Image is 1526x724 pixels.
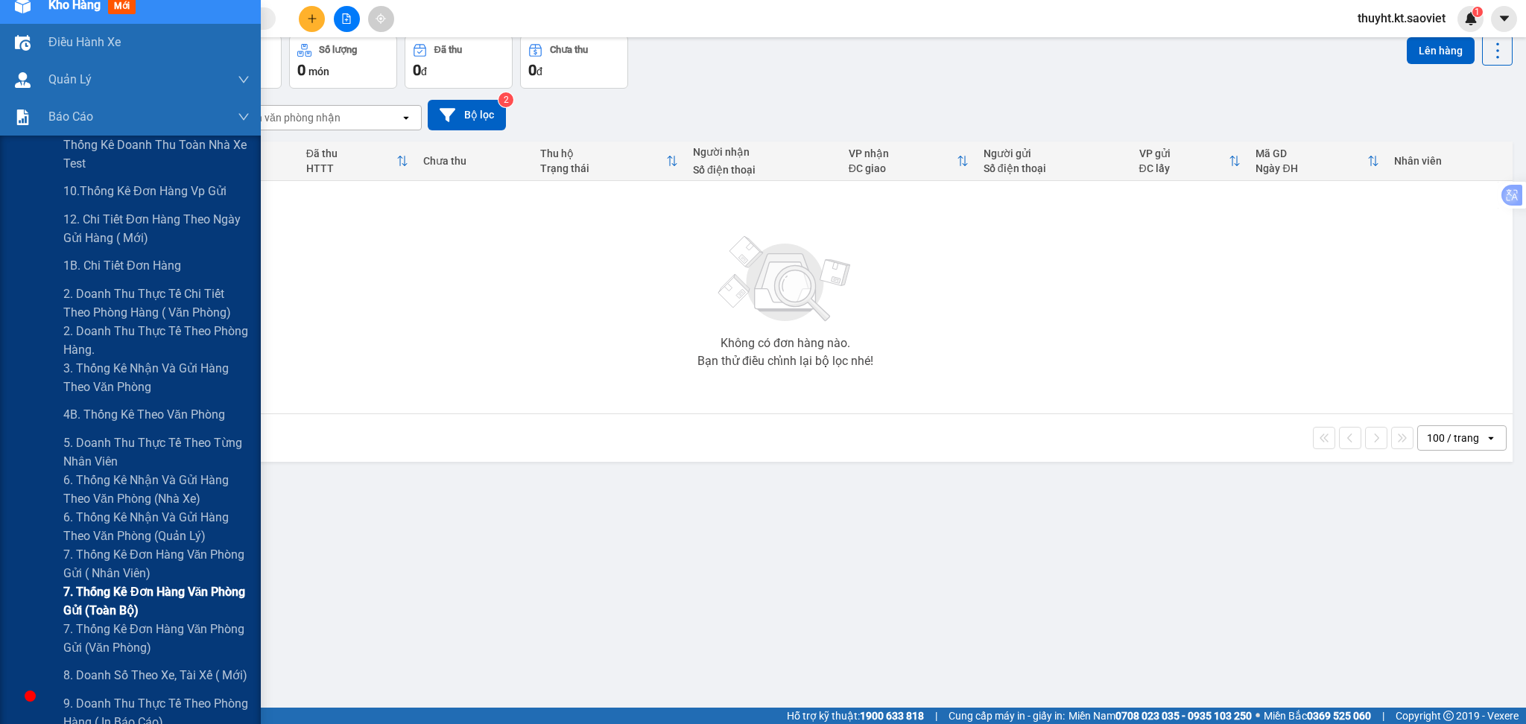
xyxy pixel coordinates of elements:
[528,61,536,79] span: 0
[711,227,860,331] img: svg+xml;base64,PHN2ZyBjbGFzcz0ibGlzdC1wbHVnX19zdmciIHhtbG5zPSJodHRwOi8vd3d3LnczLm9yZy8yMDAwL3N2Zy...
[693,164,834,176] div: Số điện thoại
[1464,12,1478,25] img: icon-new-feature
[536,66,542,77] span: đ
[238,74,250,86] span: down
[1346,9,1457,28] span: thuyht.kt.saoviet
[1139,147,1229,159] div: VP gửi
[984,147,1124,159] div: Người gửi
[413,61,421,79] span: 0
[1498,12,1511,25] span: caret-down
[334,6,360,32] button: file-add
[238,111,250,123] span: down
[498,92,513,107] sup: 2
[341,13,352,24] span: file-add
[238,110,341,125] div: Chọn văn phòng nhận
[63,434,250,471] span: 5. Doanh thu thực tế theo từng nhân viên
[860,710,924,722] strong: 1900 633 818
[1256,162,1367,174] div: Ngày ĐH
[63,620,250,657] span: 7. Thống kê đơn hàng văn phòng gửi (văn phòng)
[299,6,325,32] button: plus
[48,70,92,89] span: Quản Lý
[63,405,225,424] span: 4B. Thống kê theo văn phòng
[63,256,181,275] span: 1B. Chi tiết đơn hàng
[949,708,1065,724] span: Cung cấp máy in - giấy in:
[319,45,357,55] div: Số lượng
[307,13,317,24] span: plus
[1264,708,1371,724] span: Miền Bắc
[63,210,250,247] span: 12. Chi tiết đơn hàng theo ngày gửi hàng ( mới)
[297,61,305,79] span: 0
[63,508,250,545] span: 6. Thống kê nhận và gửi hàng theo văn phòng (quản lý)
[15,109,31,125] img: solution-icon
[421,66,427,77] span: đ
[376,13,386,24] span: aim
[787,708,924,724] span: Hỗ trợ kỹ thuật:
[1475,7,1480,17] span: 1
[306,147,396,159] div: Đã thu
[841,142,976,181] th: Toggle SortBy
[63,182,227,200] span: 10.Thống kê đơn hàng vp gửi
[984,162,1124,174] div: Số điện thoại
[289,35,397,89] button: Số lượng0món
[1248,142,1386,181] th: Toggle SortBy
[434,45,462,55] div: Đã thu
[63,545,250,582] span: 7. Thống kê đơn hàng văn phòng gửi ( Nhân viên)
[1068,708,1252,724] span: Miền Nam
[1115,710,1252,722] strong: 0708 023 035 - 0935 103 250
[405,35,513,89] button: Đã thu0đ
[693,146,834,158] div: Người nhận
[1472,7,1483,17] sup: 1
[540,162,666,174] div: Trạng thái
[63,666,247,685] span: 8. Doanh số theo xe, tài xế ( mới)
[63,136,250,173] span: Thống kê doanh thu toàn nhà xe test
[1485,432,1497,444] svg: open
[428,100,506,130] button: Bộ lọc
[1382,708,1384,724] span: |
[1427,431,1479,445] div: 100 / trang
[849,147,957,159] div: VP nhận
[423,155,525,167] div: Chưa thu
[1443,711,1454,721] span: copyright
[697,355,873,367] div: Bạn thử điều chỉnh lại bộ lọc nhé!
[721,337,850,349] div: Không có đơn hàng nào.
[1394,155,1505,167] div: Nhân viên
[1256,713,1260,719] span: ⚪️
[1139,162,1229,174] div: ĐC lấy
[15,35,31,51] img: warehouse-icon
[63,471,250,508] span: 6. Thống kê nhận và gửi hàng theo văn phòng (nhà xe)
[63,359,250,396] span: 3. Thống kê nhận và gửi hàng theo văn phòng
[299,142,416,181] th: Toggle SortBy
[48,107,93,126] span: Báo cáo
[308,66,329,77] span: món
[520,35,628,89] button: Chưa thu0đ
[368,6,394,32] button: aim
[935,708,937,724] span: |
[63,582,250,620] span: 7. Thống kê đơn hàng văn phòng gửi (toàn bộ)
[1256,147,1367,159] div: Mã GD
[63,322,250,359] span: 2. Doanh thu thực tế theo phòng hàng.
[15,72,31,88] img: warehouse-icon
[550,45,588,55] div: Chưa thu
[400,112,412,124] svg: open
[533,142,686,181] th: Toggle SortBy
[540,147,666,159] div: Thu hộ
[1132,142,1249,181] th: Toggle SortBy
[1407,37,1475,64] button: Lên hàng
[849,162,957,174] div: ĐC giao
[1491,6,1517,32] button: caret-down
[63,285,250,322] span: 2. Doanh thu thực tế chi tiết theo phòng hàng ( văn phòng)
[1307,710,1371,722] strong: 0369 525 060
[306,162,396,174] div: HTTT
[48,33,121,51] span: Điều hành xe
